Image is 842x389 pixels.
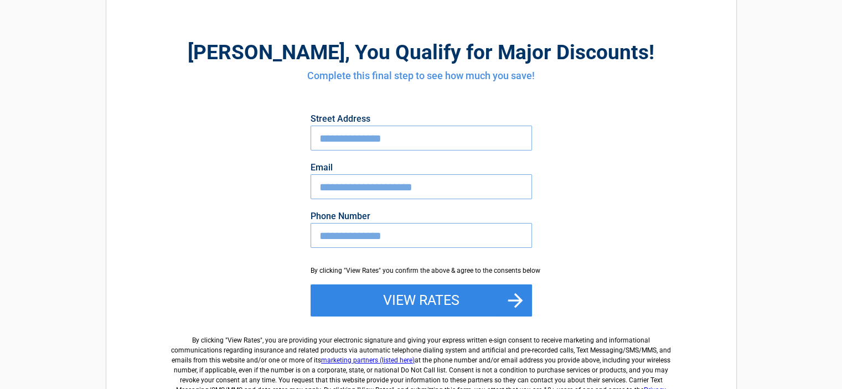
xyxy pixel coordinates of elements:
label: Phone Number [311,212,532,221]
span: View Rates [228,336,260,344]
span: [PERSON_NAME] [188,40,345,64]
label: Email [311,163,532,172]
a: marketing partners (listed here) [321,356,415,364]
h4: Complete this final step to see how much you save! [167,69,675,83]
button: View Rates [311,284,532,317]
h2: , You Qualify for Major Discounts! [167,39,675,66]
div: By clicking "View Rates" you confirm the above & agree to the consents below [311,266,532,276]
label: Street Address [311,115,532,123]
